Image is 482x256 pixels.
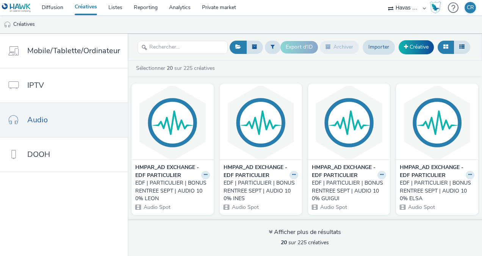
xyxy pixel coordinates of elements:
[312,164,376,179] strong: HMPAR_AD EXCHANGE - EDF PARTICULIER
[400,179,474,202] a: EDF | PARTICULIER | BONUS RENTREE SEPT | AUDIO 100% ELSA
[310,85,388,160] img: EDF | PARTICULIER | BONUS RENTREE SEPT | AUDIO 100% GUIGUI visual
[438,41,454,54] button: Grille
[320,41,359,54] button: Archiver
[133,85,212,160] img: EDF | PARTICULIER | BONUS RENTREE SEPT | AUDIO 100% LEON visual
[135,65,218,72] a: Sélectionner sur 225 créatives
[2,3,31,13] img: undefined Logo
[143,204,171,211] span: Audio Spot
[400,164,464,179] strong: HMPAR_AD EXCHANGE - EDF PARTICULIER
[4,21,11,28] img: audio
[224,164,288,179] strong: HMPAR_AD EXCHANGE - EDF PARTICULIER
[430,2,441,14] img: Hawk Academy
[467,2,474,13] div: CR
[407,204,435,211] span: Audio Spot
[138,41,228,54] input: Rechercher...
[399,40,434,54] a: Créative
[281,239,329,246] span: sur 225 créatives
[27,149,50,160] span: DOOH
[398,85,476,160] img: EDF | PARTICULIER | BONUS RENTREE SEPT | AUDIO 100% ELSA visual
[27,114,48,125] span: Audio
[363,40,395,54] a: Importer
[312,179,383,202] div: EDF | PARTICULIER | BONUS RENTREE SEPT | AUDIO 100% GUIGUI
[167,65,173,72] strong: 20
[224,179,295,202] div: EDF | PARTICULIER | BONUS RENTREE SEPT | AUDIO 100% INES
[27,80,44,91] span: IPTV
[135,164,199,179] strong: HMPAR_AD EXCHANGE - EDF PARTICULIER
[27,45,120,56] span: Mobile/Tablette/Ordinateur
[269,228,341,237] div: Afficher plus de résultats
[400,179,471,202] div: EDF | PARTICULIER | BONUS RENTREE SEPT | AUDIO 100% ELSA
[135,179,207,202] div: EDF | PARTICULIER | BONUS RENTREE SEPT | AUDIO 100% LEON
[430,2,444,14] a: Hawk Academy
[224,179,298,202] a: EDF | PARTICULIER | BONUS RENTREE SEPT | AUDIO 100% INES
[222,85,300,160] img: EDF | PARTICULIER | BONUS RENTREE SEPT | AUDIO 100% INES visual
[135,179,210,202] a: EDF | PARTICULIER | BONUS RENTREE SEPT | AUDIO 100% LEON
[312,179,387,202] a: EDF | PARTICULIER | BONUS RENTREE SEPT | AUDIO 100% GUIGUI
[281,239,287,246] strong: 20
[231,204,259,211] span: Audio Spot
[454,41,470,54] button: Liste
[319,204,347,211] span: Audio Spot
[280,41,318,53] button: Export d'ID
